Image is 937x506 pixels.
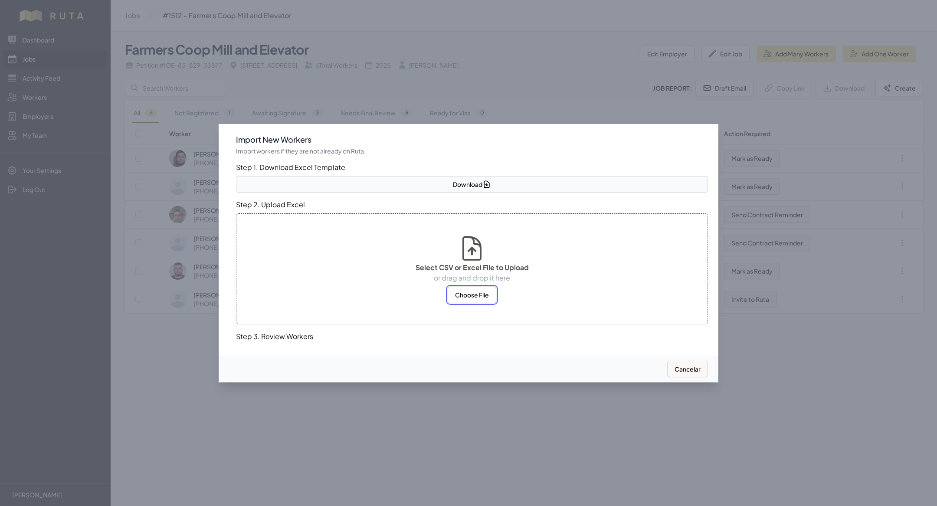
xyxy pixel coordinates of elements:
button: Choose File [448,287,496,303]
p: or drag and drop it here [416,273,529,283]
h3: Step 1. Download Excel Template [236,162,708,173]
h3: Import New Workers [236,134,708,145]
button: Cancelar [667,361,708,377]
h3: Step 2. Upload Excel [236,199,708,210]
button: Download [236,176,708,193]
p: Select CSV or Excel File to Upload [416,262,529,273]
h3: Step 3. Review Workers [236,331,708,342]
p: Import workers if they are not already on Ruta. [236,147,708,155]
